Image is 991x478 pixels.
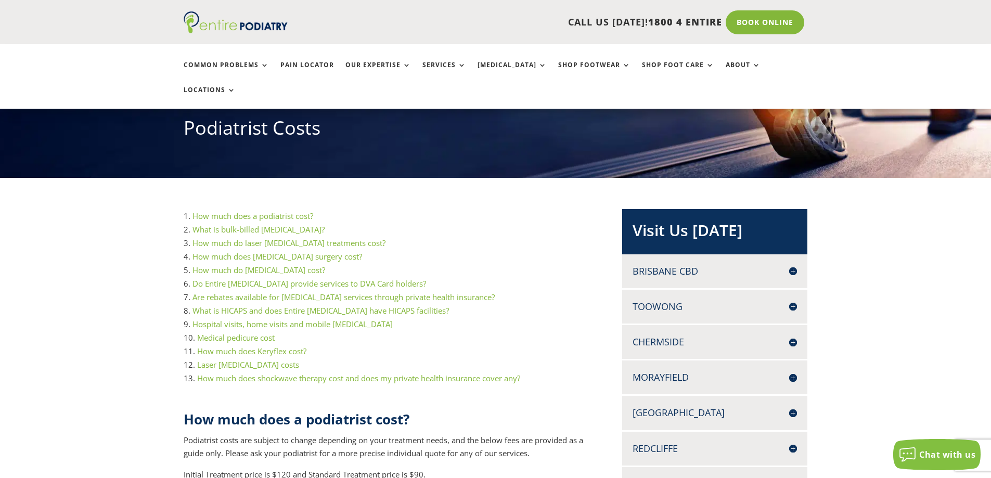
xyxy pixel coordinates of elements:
img: logo (1) [184,11,288,33]
a: Shop Foot Care [642,61,714,84]
h1: Podiatrist Costs [184,115,808,146]
h4: Redcliffe [633,442,797,455]
a: How much does a podiatrist cost? [192,211,313,221]
a: Common Problems [184,61,269,84]
h4: Chermside [633,335,797,348]
a: Book Online [726,10,804,34]
p: CALL US [DATE]! [328,16,722,29]
a: Medical pedicure cost [197,332,275,343]
a: Do Entire [MEDICAL_DATA] provide services to DVA Card holders? [192,278,426,289]
a: How much does Keryflex cost? [197,346,306,356]
a: How much does shockwave therapy cost and does my private health insurance cover any? [197,373,520,383]
a: About [726,61,761,84]
h4: Brisbane CBD [633,265,797,278]
a: What is bulk-billed [MEDICAL_DATA]? [192,224,325,235]
button: Chat with us [893,439,981,470]
a: Shop Footwear [558,61,630,84]
a: Locations [184,86,236,109]
h4: Toowong [633,300,797,313]
a: Our Expertise [345,61,411,84]
strong: How much does a podiatrist cost? [184,410,409,429]
a: Services [422,61,466,84]
a: Entire Podiatry [184,25,288,35]
a: What is HICAPS and does Entire [MEDICAL_DATA] have HICAPS facilities? [192,305,449,316]
a: [MEDICAL_DATA] [478,61,547,84]
a: Laser [MEDICAL_DATA] costs [197,359,299,370]
a: How much do laser [MEDICAL_DATA] treatments cost? [192,238,385,248]
a: Hospital visits, home visits and mobile [MEDICAL_DATA] [192,319,393,329]
a: Are rebates available for [MEDICAL_DATA] services through private health insurance? [192,292,495,302]
p: Podiatrist costs are subject to change depending on your treatment needs, and the below fees are ... [184,434,588,468]
h4: [GEOGRAPHIC_DATA] [633,406,797,419]
h2: Visit Us [DATE] [633,219,797,247]
span: Chat with us [919,449,975,460]
h4: Morayfield [633,371,797,384]
a: How much do [MEDICAL_DATA] cost? [192,265,325,275]
span: 1800 4 ENTIRE [648,16,722,28]
a: Pain Locator [280,61,334,84]
a: How much does [MEDICAL_DATA] surgery cost? [192,251,362,262]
